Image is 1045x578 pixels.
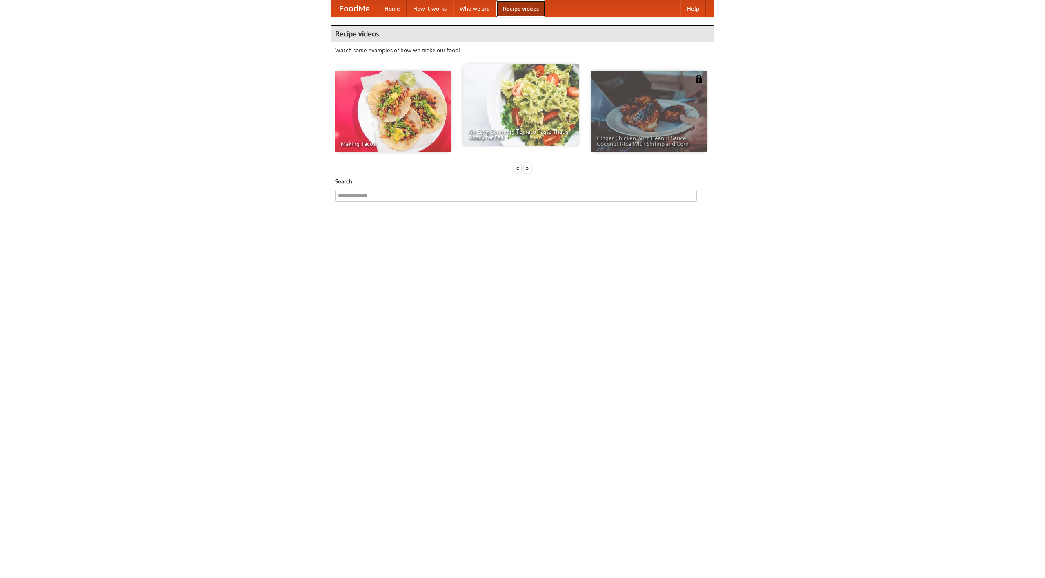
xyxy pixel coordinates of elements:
img: 483408.png [695,75,703,83]
a: Making Tacos [335,71,451,152]
a: How it works [407,0,453,17]
a: FoodMe [331,0,378,17]
div: « [514,163,521,173]
span: An Easy, Summery Tomato Pasta That's Ready for Fall [469,129,573,140]
a: An Easy, Summery Tomato Pasta That's Ready for Fall [463,64,579,146]
a: Who we are [453,0,496,17]
span: Making Tacos [341,141,445,147]
a: Help [680,0,706,17]
h5: Search [335,177,710,185]
div: » [524,163,531,173]
a: Home [378,0,407,17]
h4: Recipe videos [331,26,714,42]
p: Watch some examples of how we make our food! [335,46,710,54]
a: Recipe videos [496,0,545,17]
